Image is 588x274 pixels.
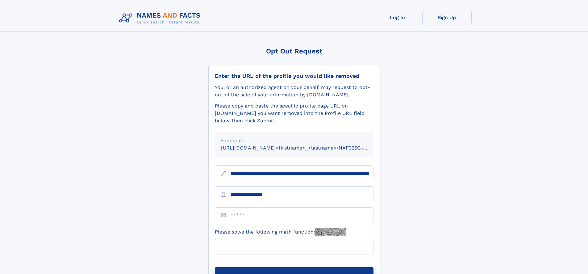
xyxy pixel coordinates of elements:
small: [URL][DOMAIN_NAME]<firstname>_<lastname>/NAF325G-xxxxxxxx [221,145,385,151]
a: Sign Up [422,10,472,25]
div: Example: [221,137,367,144]
div: Opt Out Request [208,47,380,55]
img: Logo Names and Facts [117,10,206,27]
label: Please solve the following math function: [215,228,346,236]
div: You, or an authorized agent on your behalf, may request to opt-out of the sale of your informatio... [215,84,373,99]
div: Please copy and paste the specific profile page URL on [DOMAIN_NAME] you want removed into the Pr... [215,102,373,124]
a: Log In [373,10,422,25]
div: Enter the URL of the profile you would like removed [215,73,373,79]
